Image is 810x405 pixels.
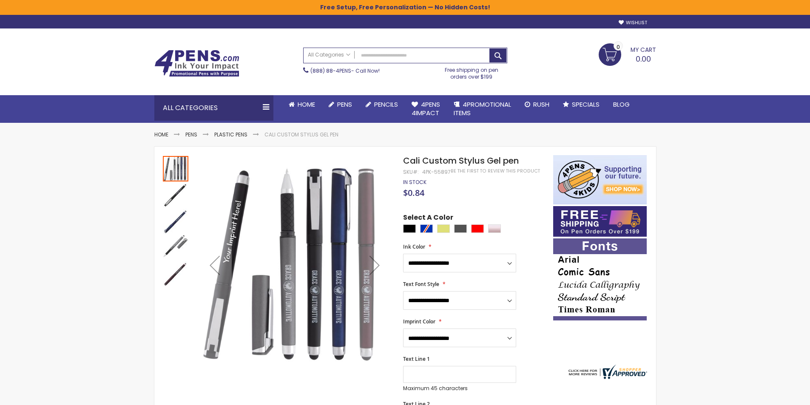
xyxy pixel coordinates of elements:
a: Specials [556,95,606,114]
span: - Call Now! [310,67,380,74]
div: Next [358,155,392,376]
div: Cali Custom Stylus Gel pen [163,155,189,181]
span: Pencils [374,100,398,109]
a: Pencils [359,95,405,114]
span: Rush [533,100,549,109]
a: 0.00 0 [599,43,656,65]
span: Ink Color [403,243,425,250]
img: Cali Custom Stylus Gel pen [163,235,188,261]
div: Gold [437,224,450,233]
p: Maximum 45 characters [403,385,516,392]
span: 4Pens 4impact [412,100,440,117]
a: All Categories [304,48,355,62]
img: Cali Custom Stylus Gel pen [163,182,188,208]
span: $0.84 [403,187,424,198]
a: Rush [518,95,556,114]
span: 0 [617,43,620,51]
span: Home [298,100,315,109]
span: Select A Color [403,213,453,224]
div: Previous [198,155,232,376]
a: Wishlist [619,20,647,26]
img: Cali Custom Stylus Gel pen [163,209,188,234]
a: 4PROMOTIONALITEMS [447,95,518,123]
div: 4PK-55897 [422,169,451,176]
div: Cali Custom Stylus Gel pen [163,261,188,287]
a: (888) 88-4PENS [310,67,351,74]
span: All Categories [308,51,350,58]
div: Gunmetal [454,224,467,233]
a: Blog [606,95,637,114]
span: Text Font Style [403,280,439,288]
a: Pens [322,95,359,114]
div: Availability [403,179,426,186]
span: Pens [337,100,352,109]
strong: SKU [403,168,419,176]
div: Free shipping on pen orders over $199 [436,63,507,80]
div: Red [471,224,484,233]
div: All Categories [154,95,273,121]
div: Cali Custom Stylus Gel pen [163,181,189,208]
img: 4pens 4 kids [553,155,647,204]
a: 4pens.com certificate URL [566,374,647,381]
img: 4pens.com widget logo [566,365,647,379]
a: Pens [185,131,197,138]
span: In stock [403,178,426,186]
img: Cali Custom Stylus Gel pen [163,261,188,287]
div: Cali Custom Stylus Gel pen [163,208,189,234]
div: Rose Gold [488,224,501,233]
a: Home [282,95,322,114]
span: Blog [613,100,630,109]
img: 4Pens Custom Pens and Promotional Products [154,50,239,77]
img: Free shipping on orders over $199 [553,206,647,237]
span: 0.00 [636,54,651,64]
span: Imprint Color [403,318,435,325]
a: Be the first to review this product [451,168,540,174]
img: font-personalization-examples [553,238,647,320]
img: Cali Custom Stylus Gel pen [198,167,392,361]
div: Black [403,224,416,233]
span: 4PROMOTIONAL ITEMS [454,100,511,117]
span: Specials [572,100,600,109]
span: Text Line 1 [403,355,430,363]
span: Cali Custom Stylus Gel pen [403,155,519,167]
li: Cali Custom Stylus Gel pen [264,131,338,138]
a: Plastic Pens [214,131,247,138]
a: Home [154,131,168,138]
div: Cali Custom Stylus Gel pen [163,234,189,261]
a: 4Pens4impact [405,95,447,123]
